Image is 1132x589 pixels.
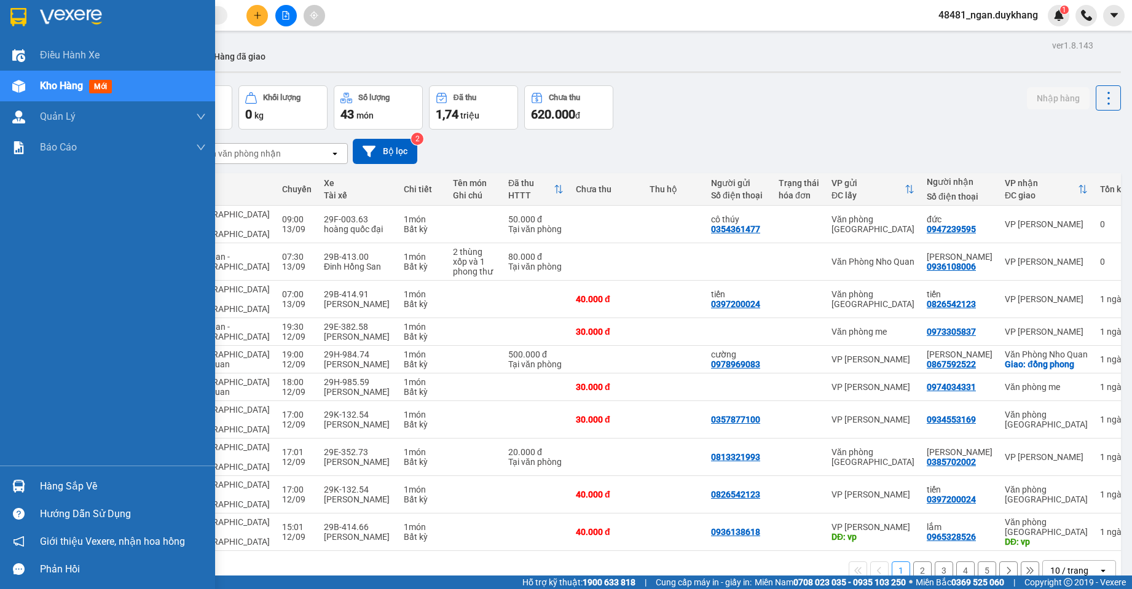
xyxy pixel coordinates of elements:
[275,5,297,26] button: file-add
[927,382,976,392] div: 0974034331
[40,109,76,124] span: Quản Lý
[711,190,766,200] div: Số điện thoại
[927,327,976,337] div: 0973305837
[916,575,1004,589] span: Miền Bắc
[831,522,914,532] div: VP [PERSON_NAME]
[1100,490,1131,499] div: 1
[831,532,914,542] div: DĐ: vp
[831,257,914,267] div: Văn Phòng Nho Quan
[793,577,906,587] strong: 0708 023 035 - 0935 103 250
[508,262,564,271] div: Tại văn phòng
[656,575,752,589] span: Cung cấp máy in - giấy in:
[353,139,417,164] button: Bộ lọc
[524,85,613,130] button: Chưa thu620.000đ
[956,561,975,580] button: 4
[187,442,270,472] span: [GEOGRAPHIC_DATA] - [GEOGRAPHIC_DATA]
[404,252,441,262] div: 1 món
[1050,564,1088,577] div: 10 / trang
[187,184,270,194] div: Tuyến
[324,410,391,419] div: 29K-132.54
[453,247,496,276] div: 2 thùng xốp và 1 phong thư
[1100,354,1131,364] div: 1
[324,299,391,309] div: [PERSON_NAME]
[1107,527,1126,537] span: ngày
[1100,219,1131,229] div: 0
[1100,452,1131,462] div: 1
[1052,39,1093,52] div: ver 1.8.143
[324,322,391,332] div: 29E-382.58
[304,5,325,26] button: aim
[324,262,391,271] div: Đinh Hồng San
[324,522,391,532] div: 29B-414.66
[531,107,575,122] span: 620.000
[40,139,77,155] span: Báo cáo
[324,359,391,369] div: [PERSON_NAME]
[1107,327,1126,337] span: ngày
[576,382,637,392] div: 30.000 đ
[404,485,441,494] div: 1 món
[404,494,441,504] div: Bất kỳ
[196,147,281,160] div: Chọn văn phòng nhận
[892,561,910,580] button: 1
[508,214,564,224] div: 50.000 đ
[711,452,760,462] div: 0813321993
[1013,575,1015,589] span: |
[40,477,206,496] div: Hàng sắp về
[831,415,914,424] div: VP [PERSON_NAME]
[927,522,992,532] div: lắm
[282,494,312,504] div: 12/09
[282,349,312,359] div: 19:00
[1005,257,1088,267] div: VP [PERSON_NAME]
[1107,452,1126,462] span: ngày
[779,178,819,188] div: Trạng thái
[711,359,760,369] div: 0978969083
[324,190,391,200] div: Tài xế
[245,107,252,122] span: 0
[282,289,312,299] div: 07:00
[927,177,992,187] div: Người nhận
[13,508,25,520] span: question-circle
[927,299,976,309] div: 0826542123
[1109,10,1120,21] span: caret-down
[522,575,635,589] span: Hỗ trợ kỹ thuật:
[263,93,301,102] div: Khối lượng
[404,532,441,542] div: Bất kỳ
[1005,485,1088,504] div: Văn phòng [GEOGRAPHIC_DATA]
[330,149,340,158] svg: open
[404,387,441,397] div: Bất kỳ
[13,536,25,547] span: notification
[935,561,953,580] button: 3
[508,349,564,359] div: 500.000 đ
[1005,382,1088,392] div: Văn phòng me
[281,11,290,20] span: file-add
[927,224,976,234] div: 0947239595
[404,224,441,234] div: Bất kỳ
[238,85,328,130] button: Khối lượng0kg
[1107,294,1126,304] span: ngày
[282,262,312,271] div: 13/09
[282,332,312,341] div: 12/09
[927,192,992,201] div: Số điện thoại
[324,447,391,457] div: 29E-352.73
[1107,354,1126,364] span: ngày
[825,173,921,206] th: Toggle SortBy
[831,190,905,200] div: ĐC lấy
[1005,294,1088,304] div: VP [PERSON_NAME]
[1005,537,1088,547] div: DĐ: vp
[324,332,391,341] div: [PERSON_NAME]
[576,415,637,424] div: 30.000 đ
[1027,87,1090,109] button: Nhập hàng
[1005,410,1088,429] div: Văn phòng [GEOGRAPHIC_DATA]
[404,214,441,224] div: 1 món
[1107,490,1126,499] span: ngày
[187,252,270,271] span: Nho Quan - [GEOGRAPHIC_DATA]
[324,178,391,188] div: Xe
[1005,219,1088,229] div: VP [PERSON_NAME]
[404,457,441,467] div: Bất kỳ
[89,80,112,93] span: mới
[282,447,312,457] div: 17:01
[1081,10,1092,21] img: phone-icon
[927,214,992,224] div: đức
[831,289,914,309] div: Văn phòng [GEOGRAPHIC_DATA]
[429,85,518,130] button: Đã thu1,74 triệu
